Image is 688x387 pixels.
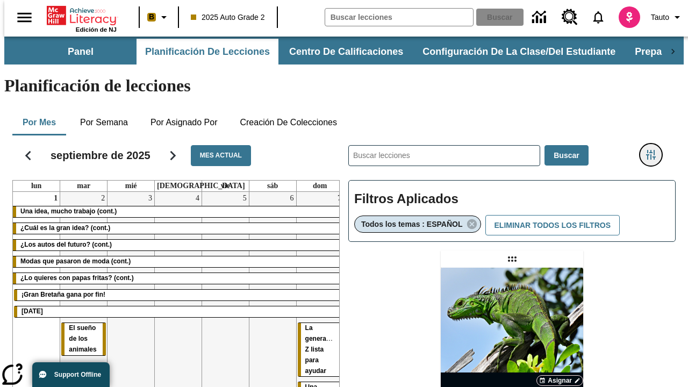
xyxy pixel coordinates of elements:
[142,110,226,135] button: Por asignado por
[4,76,684,96] h1: Planificación de lecciones
[99,192,107,205] a: 2 de septiembre de 2025
[414,39,624,64] button: Configuración de la clase/del estudiante
[21,307,43,315] span: Día del Trabajo
[348,180,676,242] div: Filtros Aplicados
[155,181,247,191] a: jueves
[52,192,60,205] a: 1 de septiembre de 2025
[71,110,137,135] button: Por semana
[354,186,670,212] h2: Filtros Aplicados
[288,192,296,205] a: 6 de septiembre de 2025
[20,274,134,282] span: ¿Lo quieres con papas fritas? (cont.)
[29,181,44,191] a: lunes
[662,39,684,64] div: Pestañas siguientes
[219,181,232,191] a: viernes
[193,192,202,205] a: 4 de septiembre de 2025
[51,149,150,162] h2: septiembre de 2025
[75,181,92,191] a: martes
[354,216,481,233] div: Eliminar Todos los temas : ESPAÑOL el ítem seleccionado del filtro
[32,362,110,387] button: Support Offline
[20,241,112,248] span: ¿Los autos del futuro? (cont.)
[555,3,584,32] a: Centro de recursos, Se abrirá en una pestaña nueva.
[281,39,412,64] button: Centro de calificaciones
[349,146,540,166] input: Buscar lecciones
[26,39,662,64] div: Subbarra de navegación
[4,37,684,64] div: Subbarra de navegación
[69,324,96,353] span: El sueño de los animales
[20,224,110,232] span: ¿Cuál es la gran idea? (cont.)
[651,12,669,23] span: Tauto
[149,10,154,24] span: B
[27,39,134,64] button: Panel
[47,4,117,33] div: Portada
[640,144,662,166] button: Menú lateral de filtros
[21,291,105,298] span: ¡Gran Bretaña gana por fin!
[231,110,346,135] button: Creación de colecciones
[584,3,612,31] a: Notificaciones
[47,5,117,26] a: Portada
[548,376,572,385] span: Asignar
[298,323,342,377] div: La generación Z lista para ayudar
[14,290,342,300] div: ¡Gran Bretaña gana por fin!
[325,9,473,26] input: Buscar campo
[536,375,583,386] button: Asignar Elegir fechas
[504,250,521,268] div: Lección arrastrable: Lluvia de iguanas
[61,323,106,355] div: El sueño de los animales
[485,215,620,236] button: Eliminar todos los filtros
[13,223,343,234] div: ¿Cuál es la gran idea? (cont.)
[265,181,280,191] a: sábado
[544,145,588,166] button: Buscar
[305,324,340,375] span: La generación Z lista para ayudar
[191,145,251,166] button: Mes actual
[76,26,117,33] span: Edición de NJ
[191,12,265,23] span: 2025 Auto Grade 2
[14,306,342,317] div: Día del Trabajo
[13,240,343,250] div: ¿Los autos del futuro? (cont.)
[20,207,117,215] span: Una idea, mucho trabajo (cont.)
[20,257,131,265] span: Modas que pasaron de moda (cont.)
[335,192,343,205] a: 7 de septiembre de 2025
[13,273,343,284] div: ¿Lo quieres con papas fritas? (cont.)
[159,142,187,169] button: Seguir
[13,256,343,267] div: Modas que pasaron de moda (cont.)
[526,3,555,32] a: Centro de información
[647,8,688,27] button: Perfil/Configuración
[143,8,175,27] button: Boost El color de la clase es anaranjado claro. Cambiar el color de la clase.
[13,206,343,217] div: Una idea, mucho trabajo (cont.)
[612,3,647,31] button: Escoja un nuevo avatar
[619,6,640,28] img: avatar image
[361,220,463,228] span: Todos los temas : ESPAÑOL
[15,142,42,169] button: Regresar
[241,192,249,205] a: 5 de septiembre de 2025
[137,39,278,64] button: Planificación de lecciones
[54,371,101,378] span: Support Offline
[9,2,40,33] button: Abrir el menú lateral
[123,181,139,191] a: miércoles
[311,181,329,191] a: domingo
[146,192,154,205] a: 3 de septiembre de 2025
[12,110,66,135] button: Por mes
